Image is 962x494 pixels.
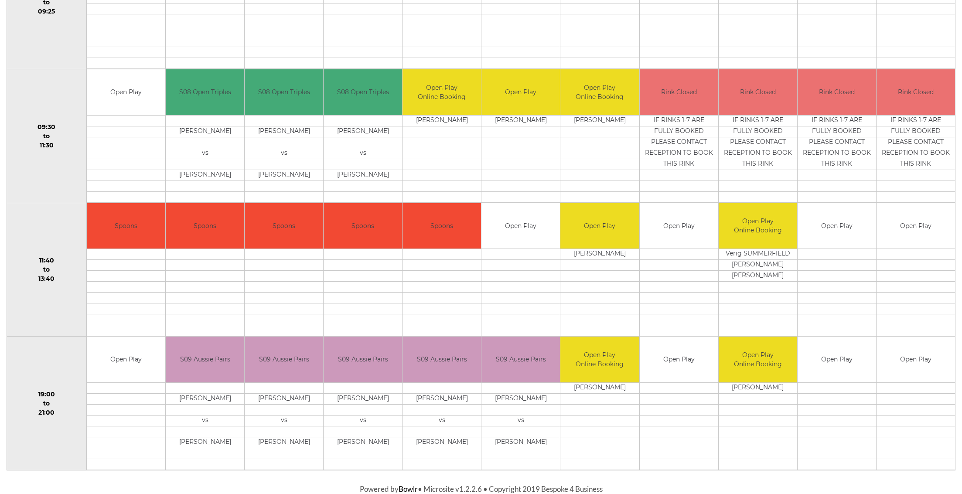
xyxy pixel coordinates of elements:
td: Verig SUMMERFIELD [719,249,797,260]
td: RECEPTION TO BOOK [798,148,876,159]
td: Open Play [640,337,718,382]
td: PLEASE CONTACT [798,137,876,148]
td: [PERSON_NAME] [403,393,481,404]
td: [PERSON_NAME] [481,393,560,404]
td: [PERSON_NAME] [403,437,481,448]
td: [PERSON_NAME] [324,170,402,181]
td: S09 Aussie Pairs [166,337,244,382]
td: RECEPTION TO BOOK [640,148,718,159]
td: PLEASE CONTACT [877,137,955,148]
td: vs [166,148,244,159]
td: vs [403,415,481,426]
td: [PERSON_NAME] [324,437,402,448]
td: vs [245,415,323,426]
td: [PERSON_NAME] [560,382,639,393]
td: S09 Aussie Pairs [324,337,402,382]
td: FULLY BOOKED [877,126,955,137]
td: Rink Closed [719,69,797,115]
td: FULLY BOOKED [719,126,797,137]
td: Spoons [87,203,165,249]
td: THIS RINK [640,159,718,170]
td: S08 Open Triples [324,69,402,115]
td: Open Play [481,203,560,249]
td: S09 Aussie Pairs [481,337,560,382]
td: [PERSON_NAME] [166,393,244,404]
td: [PERSON_NAME] [245,437,323,448]
td: Open Play Online Booking [719,203,797,249]
td: PLEASE CONTACT [719,137,797,148]
td: Rink Closed [877,69,955,115]
td: IF RINKS 1-7 ARE [877,115,955,126]
td: IF RINKS 1-7 ARE [719,115,797,126]
td: S08 Open Triples [245,69,323,115]
td: Open Play [87,69,165,115]
td: [PERSON_NAME] [166,170,244,181]
td: Open Play Online Booking [403,69,481,115]
td: IF RINKS 1-7 ARE [798,115,876,126]
td: PLEASE CONTACT [640,137,718,148]
td: IF RINKS 1-7 ARE [640,115,718,126]
td: THIS RINK [719,159,797,170]
td: [PERSON_NAME] [481,437,560,448]
td: Open Play [798,203,876,249]
td: FULLY BOOKED [640,126,718,137]
td: RECEPTION TO BOOK [719,148,797,159]
td: THIS RINK [877,159,955,170]
td: [PERSON_NAME] [245,170,323,181]
td: S09 Aussie Pairs [245,337,323,382]
td: Open Play [560,203,639,249]
td: S08 Open Triples [166,69,244,115]
td: Open Play [877,203,955,249]
td: Spoons [403,203,481,249]
td: Open Play Online Booking [719,337,797,382]
td: Open Play [640,203,718,249]
td: [PERSON_NAME] [324,393,402,404]
td: Rink Closed [640,69,718,115]
td: [PERSON_NAME] [166,126,244,137]
td: Open Play [877,337,955,382]
td: [PERSON_NAME] [166,437,244,448]
span: Powered by • Microsite v1.2.2.6 • Copyright 2019 Bespoke 4 Business [360,484,603,494]
td: 09:30 to 11:30 [7,69,87,203]
td: [PERSON_NAME] [560,249,639,260]
td: [PERSON_NAME] [719,382,797,393]
td: vs [324,148,402,159]
td: FULLY BOOKED [798,126,876,137]
td: Open Play [798,337,876,382]
td: RECEPTION TO BOOK [877,148,955,159]
td: Spoons [166,203,244,249]
td: [PERSON_NAME] [245,393,323,404]
td: Open Play [87,337,165,382]
td: [PERSON_NAME] [719,271,797,282]
td: [PERSON_NAME] [719,260,797,271]
td: [PERSON_NAME] [560,115,639,126]
td: vs [481,415,560,426]
td: vs [324,415,402,426]
td: Spoons [245,203,323,249]
td: 19:00 to 21:00 [7,337,87,470]
td: [PERSON_NAME] [481,115,560,126]
td: S09 Aussie Pairs [403,337,481,382]
td: [PERSON_NAME] [324,126,402,137]
td: Open Play Online Booking [560,337,639,382]
td: Open Play [481,69,560,115]
td: 11:40 to 13:40 [7,203,87,337]
td: vs [245,148,323,159]
td: Open Play Online Booking [560,69,639,115]
td: Rink Closed [798,69,876,115]
td: [PERSON_NAME] [403,115,481,126]
a: Bowlr [399,484,418,494]
td: Spoons [324,203,402,249]
td: vs [166,415,244,426]
td: [PERSON_NAME] [245,126,323,137]
td: THIS RINK [798,159,876,170]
